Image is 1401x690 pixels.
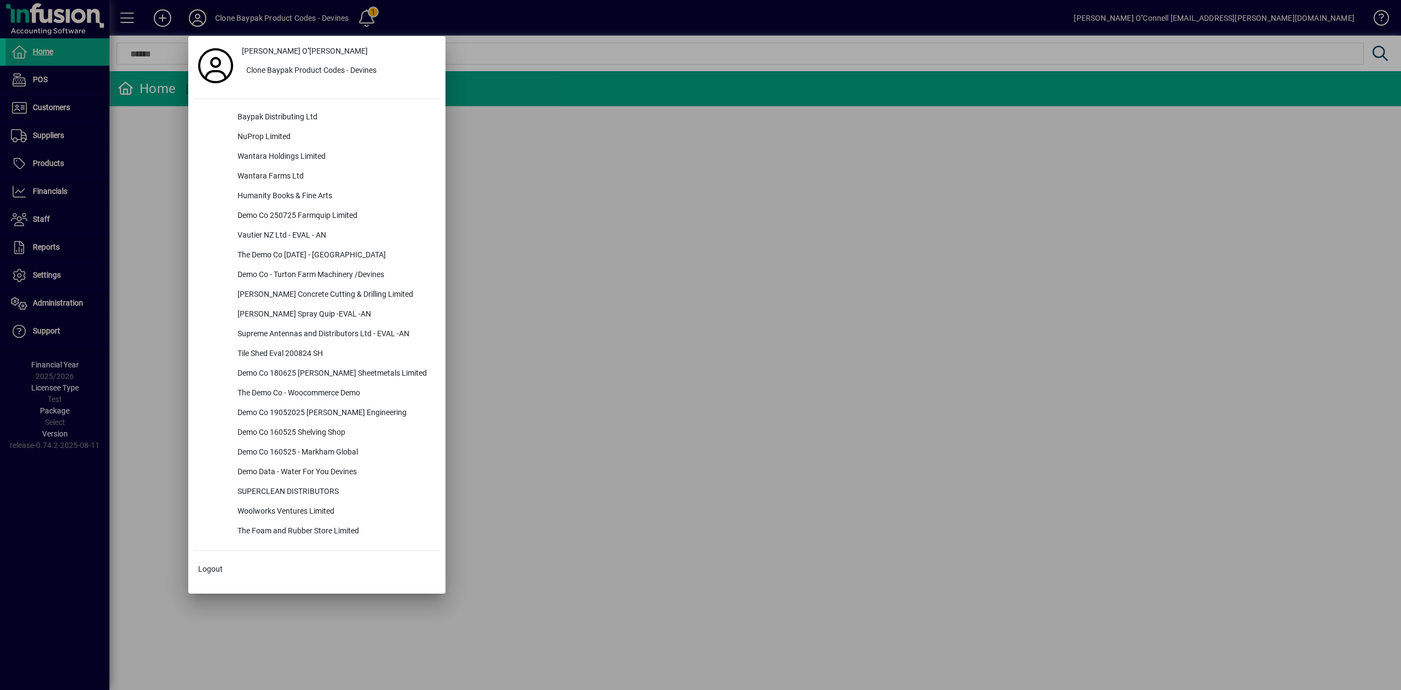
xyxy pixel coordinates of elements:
button: Vautier NZ Ltd - EVAL - AN [194,226,440,246]
button: The Foam and Rubber Store Limited [194,522,440,542]
div: Baypak Distributing Ltd [229,108,440,128]
div: Supreme Antennas and Distributors Ltd - EVAL -AN [229,325,440,344]
div: Demo Co - Turton Farm Machinery /Devines [229,266,440,285]
button: Supreme Antennas and Distributors Ltd - EVAL -AN [194,325,440,344]
button: The Demo Co - Woocommerce Demo [194,384,440,404]
div: Humanity Books & Fine Arts [229,187,440,206]
button: Woolworks Ventures Limited [194,502,440,522]
a: Profile [194,56,238,76]
div: The Demo Co [DATE] - [GEOGRAPHIC_DATA] [229,246,440,266]
button: Logout [194,560,440,579]
div: Demo Co 19052025 [PERSON_NAME] Engineering [229,404,440,423]
button: Demo Co 160525 Shelving Shop [194,423,440,443]
button: Demo Co 180625 [PERSON_NAME] Sheetmetals Limited [194,364,440,384]
button: [PERSON_NAME] Concrete Cutting & Drilling Limited [194,285,440,305]
button: Wantara Farms Ltd [194,167,440,187]
button: Clone Baypak Product Codes - Devines [238,61,440,81]
button: Tile Shed Eval 200824 SH [194,344,440,364]
a: [PERSON_NAME] O''[PERSON_NAME] [238,42,440,61]
div: Demo Co 250725 Farmquip Limited [229,206,440,226]
div: Wantara Farms Ltd [229,167,440,187]
button: The Demo Co [DATE] - [GEOGRAPHIC_DATA] [194,246,440,266]
button: Demo Co 160525 - Markham Global [194,443,440,463]
button: Demo Co 19052025 [PERSON_NAME] Engineering [194,404,440,423]
div: [PERSON_NAME] Spray Quip -EVAL -AN [229,305,440,325]
div: Tile Shed Eval 200824 SH [229,344,440,364]
button: SUPERCLEAN DISTRIBUTORS [194,482,440,502]
button: Demo Co 250725 Farmquip Limited [194,206,440,226]
div: Demo Co 160525 Shelving Shop [229,423,440,443]
div: [PERSON_NAME] Concrete Cutting & Drilling Limited [229,285,440,305]
div: The Foam and Rubber Store Limited [229,522,440,542]
div: Woolworks Ventures Limited [229,502,440,522]
div: Vautier NZ Ltd - EVAL - AN [229,226,440,246]
div: Demo Co 160525 - Markham Global [229,443,440,463]
div: The Demo Co - Woocommerce Demo [229,384,440,404]
button: Humanity Books & Fine Arts [194,187,440,206]
div: Wantara Holdings Limited [229,147,440,167]
button: Wantara Holdings Limited [194,147,440,167]
div: NuProp Limited [229,128,440,147]
div: Demo Co 180625 [PERSON_NAME] Sheetmetals Limited [229,364,440,384]
button: Demo Data - Water For You Devines [194,463,440,482]
span: [PERSON_NAME] O''[PERSON_NAME] [242,45,368,57]
button: [PERSON_NAME] Spray Quip -EVAL -AN [194,305,440,325]
div: Demo Data - Water For You Devines [229,463,440,482]
button: Baypak Distributing Ltd [194,108,440,128]
button: Demo Co - Turton Farm Machinery /Devines [194,266,440,285]
button: NuProp Limited [194,128,440,147]
span: Logout [198,563,223,575]
div: SUPERCLEAN DISTRIBUTORS [229,482,440,502]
